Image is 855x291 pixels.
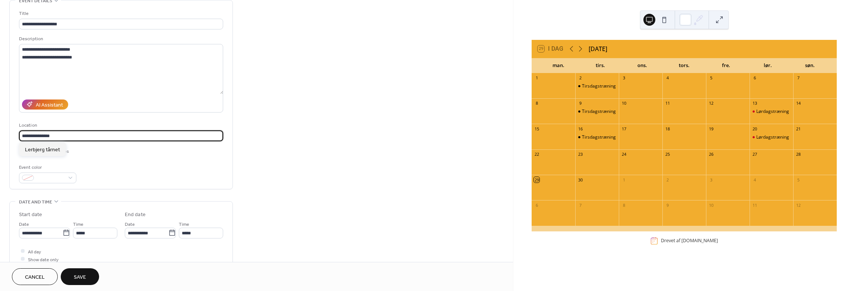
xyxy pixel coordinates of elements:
[19,211,42,219] div: Start date
[582,83,616,89] div: Tirsdagstræning
[25,146,60,154] span: Lerbjerg tårnet
[795,101,801,106] div: 14
[795,75,801,81] div: 7
[534,177,539,183] div: 29
[665,126,670,132] div: 18
[708,152,714,157] div: 26
[795,202,801,208] div: 12
[577,202,583,208] div: 7
[681,238,718,244] a: [DOMAIN_NAME]
[708,177,714,183] div: 3
[752,126,757,132] div: 20
[795,177,801,183] div: 5
[708,75,714,81] div: 5
[19,164,75,171] div: Event color
[19,198,52,206] span: Date and time
[577,101,583,106] div: 9
[661,238,718,244] div: Drevet af
[534,75,539,81] div: 1
[19,121,222,129] div: Location
[789,58,831,73] div: søn.
[752,152,757,157] div: 27
[73,220,83,228] span: Time
[663,58,705,73] div: tors.
[577,177,583,183] div: 30
[752,101,757,106] div: 13
[621,202,627,208] div: 8
[74,273,86,281] span: Save
[795,126,801,132] div: 21
[582,134,616,140] div: Tirsdagstræning
[579,58,621,73] div: tirs.
[708,101,714,106] div: 12
[621,58,663,73] div: ons.
[19,220,29,228] span: Date
[534,202,539,208] div: 6
[534,101,539,106] div: 8
[708,126,714,132] div: 19
[705,58,747,73] div: fre.
[665,202,670,208] div: 9
[752,177,757,183] div: 4
[577,152,583,157] div: 23
[28,256,58,263] span: Show date only
[575,108,619,115] div: Tirsdagstræning
[534,152,539,157] div: 22
[621,126,627,132] div: 17
[22,99,68,110] button: AI Assistant
[125,220,135,228] span: Date
[752,75,757,81] div: 6
[538,58,579,73] div: man.
[19,35,222,43] div: Description
[28,248,41,256] span: All day
[665,75,670,81] div: 4
[589,44,607,53] div: [DATE]
[750,108,793,115] div: Lørdagstræning
[621,177,627,183] div: 1
[575,83,619,89] div: Tirsdagstræning
[19,10,222,18] div: Title
[179,220,189,228] span: Time
[125,211,146,219] div: End date
[665,177,670,183] div: 2
[25,273,45,281] span: Cancel
[577,75,583,81] div: 2
[575,134,619,140] div: Tirsdagstræning
[747,58,789,73] div: lør.
[750,134,793,140] div: Lørdagstræning
[756,108,789,115] div: Lørdagstræning
[665,152,670,157] div: 25
[752,202,757,208] div: 11
[795,152,801,157] div: 28
[621,101,627,106] div: 10
[621,75,627,81] div: 3
[756,134,789,140] div: Lørdagstræning
[621,152,627,157] div: 24
[534,126,539,132] div: 15
[36,101,63,109] div: AI Assistant
[12,268,58,285] button: Cancel
[665,101,670,106] div: 11
[582,108,616,115] div: Tirsdagstræning
[708,202,714,208] div: 10
[577,126,583,132] div: 16
[61,268,99,285] button: Save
